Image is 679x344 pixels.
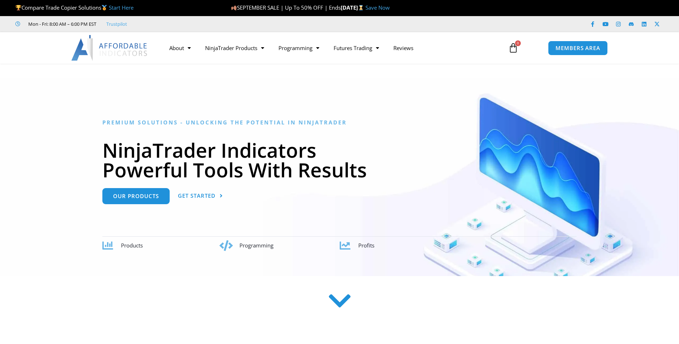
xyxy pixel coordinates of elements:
[198,40,271,56] a: NinjaTrader Products
[102,188,170,204] a: Our Products
[102,5,107,10] img: 🥇
[548,41,608,55] a: MEMBERS AREA
[26,20,96,28] span: Mon - Fri: 8:00 AM – 6:00 PM EST
[121,242,143,249] span: Products
[113,193,159,199] span: Our Products
[365,4,390,11] a: Save Now
[326,40,386,56] a: Futures Trading
[231,4,341,11] span: SEPTEMBER SALE | Up To 50% OFF | Ends
[15,4,134,11] span: Compare Trade Copier Solutions
[162,40,500,56] nav: Menu
[239,242,273,249] span: Programming
[162,40,198,56] a: About
[102,140,577,180] h1: NinjaTrader Indicators Powerful Tools With Results
[498,38,529,58] a: 0
[106,20,127,28] a: Trustpilot
[271,40,326,56] a: Programming
[178,188,223,204] a: Get Started
[386,40,421,56] a: Reviews
[71,35,148,61] img: LogoAI | Affordable Indicators – NinjaTrader
[515,40,521,46] span: 0
[341,4,365,11] strong: [DATE]
[358,242,374,249] span: Profits
[16,5,21,10] img: 🏆
[178,193,215,198] span: Get Started
[358,5,364,10] img: ⌛
[102,119,577,126] h6: Premium Solutions - Unlocking the Potential in NinjaTrader
[231,5,237,10] img: 🍂
[556,45,600,51] span: MEMBERS AREA
[109,4,134,11] a: Start Here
